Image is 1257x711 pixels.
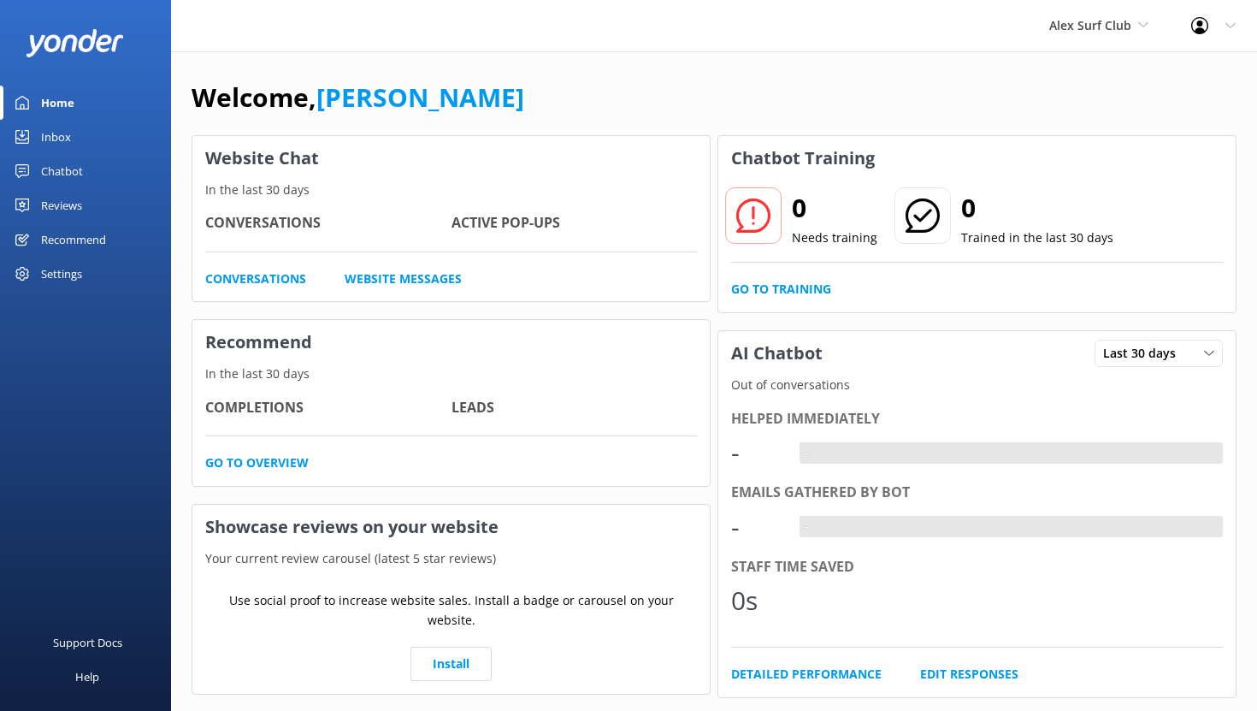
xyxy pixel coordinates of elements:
h3: Chatbot Training [718,136,888,181]
img: yonder-white-logo.png [26,29,124,57]
h3: Recommend [192,320,710,364]
h2: 0 [961,187,1113,228]
h3: Website Chat [192,136,710,181]
h2: 0 [792,187,877,228]
h4: Active Pop-ups [451,212,698,234]
div: Support Docs [53,625,122,660]
h3: Showcase reviews on your website [192,505,710,549]
span: Alex Surf Club [1049,17,1131,33]
a: Go to Training [731,280,831,299]
a: [PERSON_NAME] [316,80,524,115]
div: 0s [731,580,782,621]
p: In the last 30 days [192,181,710,199]
div: - [731,507,782,548]
div: Staff time saved [731,556,1223,578]
div: - [800,516,812,538]
a: Website Messages [345,270,462,288]
p: In the last 30 days [192,364,710,383]
a: Install [410,647,492,681]
a: Edit Responses [920,665,1018,684]
div: Chatbot [41,154,83,188]
p: Your current review carousel (latest 5 star reviews) [192,549,710,568]
div: Reviews [41,188,82,222]
h1: Welcome, [192,77,524,118]
h4: Leads [451,397,698,419]
p: Trained in the last 30 days [961,228,1113,247]
div: - [800,442,812,465]
p: Use social proof to increase website sales. Install a badge or carousel on your website. [205,591,697,630]
a: Detailed Performance [731,665,882,684]
div: Home [41,86,74,120]
div: Helped immediately [731,408,1223,430]
p: Out of conversations [718,376,1236,394]
a: Go to overview [205,453,309,472]
div: Emails gathered by bot [731,482,1223,504]
span: Last 30 days [1103,344,1186,363]
div: Help [75,660,99,694]
a: Conversations [205,270,306,288]
div: Inbox [41,120,71,154]
p: Needs training [792,228,877,247]
div: Settings [41,257,82,291]
h4: Completions [205,397,451,419]
h3: AI Chatbot [718,331,835,376]
div: Recommend [41,222,106,257]
div: - [731,432,782,473]
h4: Conversations [205,212,451,234]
